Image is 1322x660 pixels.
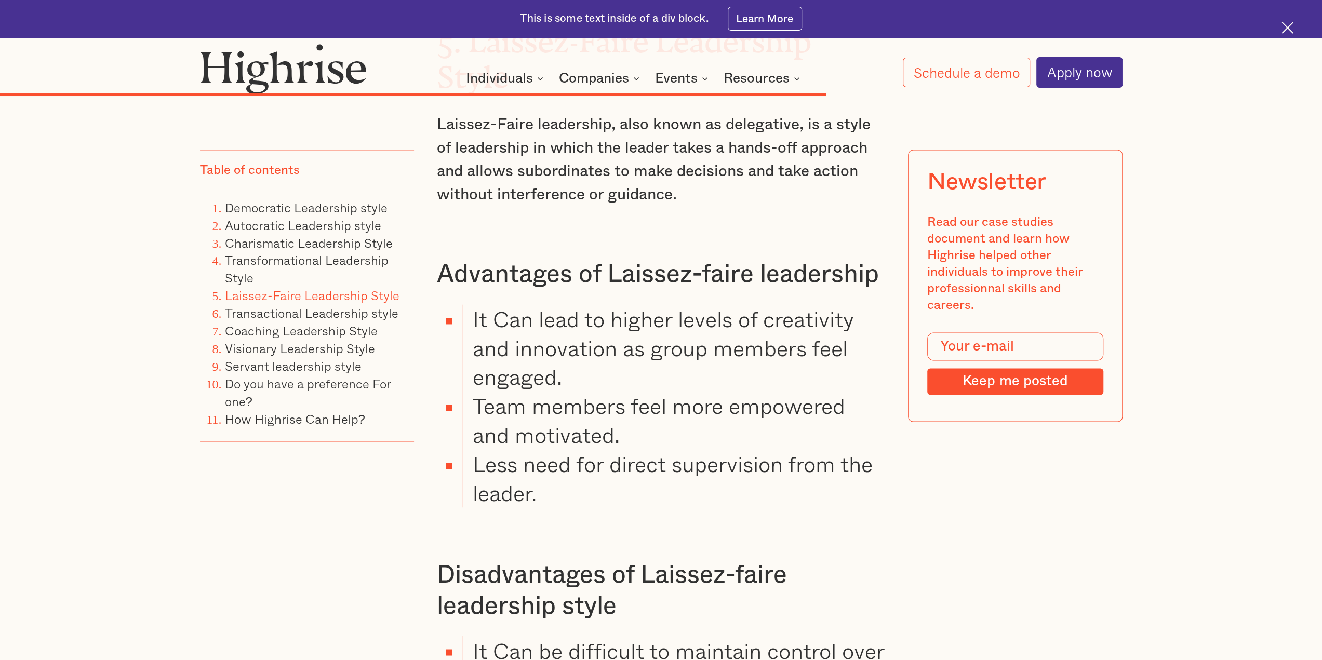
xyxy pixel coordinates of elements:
[520,11,709,26] div: This is some text inside of a div block.
[655,72,698,85] div: Events
[655,72,711,85] div: Events
[225,321,378,340] a: Coaching Leadership Style
[724,72,803,85] div: Resources
[462,391,885,449] li: Team members feel more empowered and motivated.
[225,356,362,375] a: Servant leadership style
[225,233,393,252] a: Charismatic Leadership Style
[200,163,300,179] div: Table of contents
[903,58,1030,88] a: Schedule a demo
[559,72,629,85] div: Companies
[927,333,1103,361] input: Your e-mail
[466,72,546,85] div: Individuals
[462,304,885,392] li: It Can lead to higher levels of creativity and innovation as group members feel engaged.
[225,198,388,217] a: Democratic Leadership style
[225,303,398,322] a: Transactional Leadership style
[724,72,790,85] div: Resources
[559,72,643,85] div: Companies
[437,559,885,621] h3: Disadvantages of Laissez-faire leadership style
[1281,22,1293,34] img: Cross icon
[225,374,391,411] a: Do you have a preference For one?
[200,44,367,94] img: Highrise logo
[462,449,885,507] li: Less need for direct supervision from the leader.
[927,333,1103,395] form: Modal Form
[927,169,1046,196] div: Newsletter
[927,369,1103,395] input: Keep me posted
[466,72,533,85] div: Individuals
[437,113,885,207] p: Laissez-Faire leadership, also known as delegative, is a style of leadership in which the leader ...
[927,214,1103,314] div: Read our case studies document and learn how Highrise helped other individuals to improve their p...
[1036,57,1123,87] a: Apply now
[225,286,399,305] a: Laissez-Faire Leadership Style
[225,215,381,235] a: Autocratic Leadership style
[437,259,885,290] h3: Advantages of Laissez-faire leadership
[225,251,389,288] a: Transformational Leadership Style
[225,409,365,428] a: How Highrise Can Help?
[728,7,802,30] a: Learn More
[225,339,375,358] a: Visionary Leadership Style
